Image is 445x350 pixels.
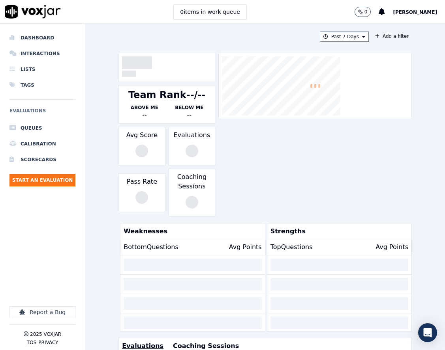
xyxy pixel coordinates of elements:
[124,242,178,252] p: Bottom Questions
[9,30,75,46] a: Dashboard
[9,174,75,186] button: Start an Evaluation
[320,32,369,42] button: Past 7 Days
[30,331,61,337] p: 2025 Voxjar
[128,89,205,101] div: Team Rank --/--
[27,339,36,346] button: TOS
[9,46,75,61] a: Interactions
[9,106,75,120] h6: Evaluations
[122,104,167,111] p: Above Me
[169,169,215,217] div: Coaching Sessions
[9,61,75,77] a: Lists
[229,242,262,252] p: Avg Points
[355,7,371,17] button: 0
[9,120,75,136] a: Queues
[418,323,437,342] div: Open Intercom Messenger
[120,223,261,239] p: Weaknesses
[270,242,313,252] p: Top Questions
[393,7,445,17] button: [PERSON_NAME]
[122,111,167,120] div: --
[118,127,165,166] div: Avg Score
[167,111,212,120] div: --
[376,242,408,252] p: Avg Points
[355,7,379,17] button: 0
[9,152,75,168] a: Scorecards
[38,339,58,346] button: Privacy
[364,9,368,15] p: 0
[9,77,75,93] a: Tags
[167,104,212,111] p: Below Me
[118,173,165,212] div: Pass Rate
[393,9,437,15] span: [PERSON_NAME]
[267,223,408,239] p: Strengths
[372,32,412,41] button: Add a filter
[9,136,75,152] a: Calibration
[173,4,247,19] button: 0items in work queue
[9,306,75,318] button: Report a Bug
[5,5,61,19] img: voxjar logo
[169,127,215,166] div: Evaluations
